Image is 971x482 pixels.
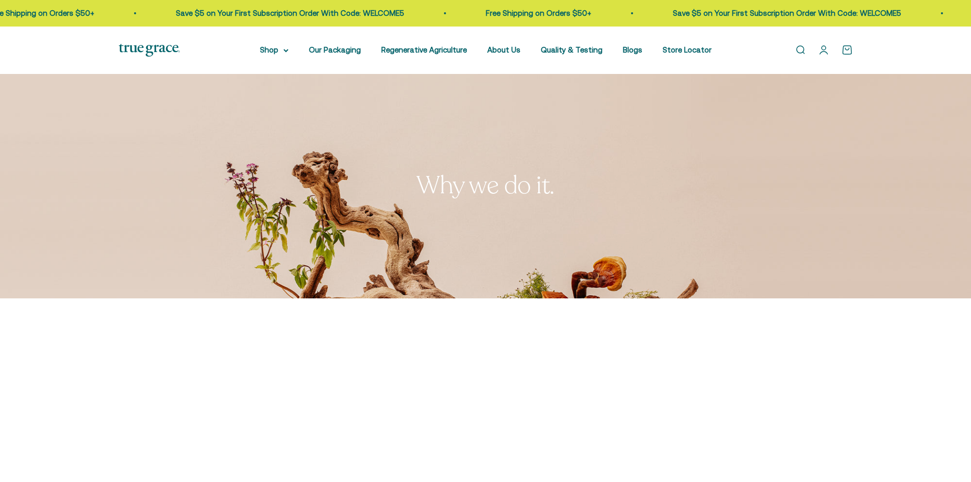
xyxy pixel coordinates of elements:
[486,9,591,17] a: Free Shipping on Orders $50+
[663,45,712,54] a: Store Locator
[487,45,520,54] a: About Us
[176,7,404,19] p: Save $5 on Your First Subscription Order With Code: WELCOME5
[381,45,467,54] a: Regenerative Agriculture
[260,44,288,56] summary: Shop
[309,45,361,54] a: Our Packaging
[416,169,555,202] split-lines: Why we do it.
[623,45,642,54] a: Blogs
[541,45,602,54] a: Quality & Testing
[673,7,901,19] p: Save $5 on Your First Subscription Order With Code: WELCOME5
